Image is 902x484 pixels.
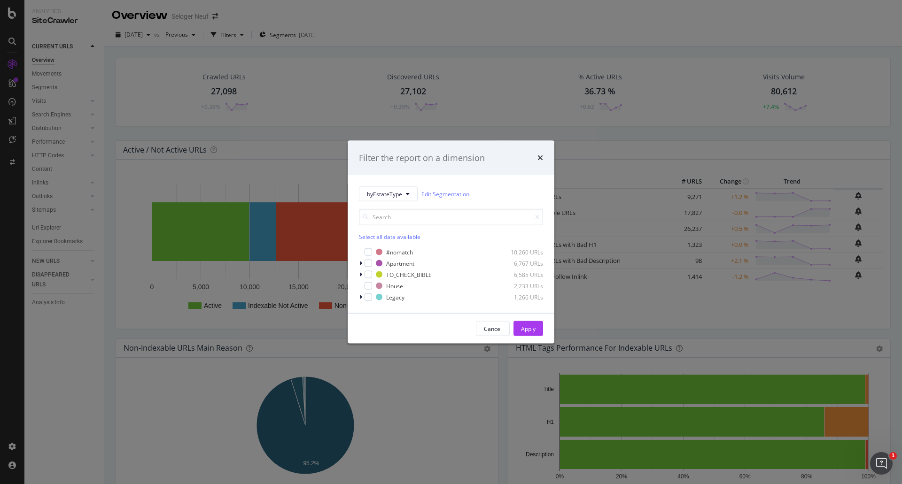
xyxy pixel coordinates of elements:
[513,321,543,336] button: Apply
[497,248,543,256] div: 10,260 URLs
[889,452,897,460] span: 1
[497,282,543,290] div: 2,233 URLs
[421,189,469,199] a: Edit Segmentation
[537,152,543,164] div: times
[359,152,485,164] div: Filter the report on a dimension
[497,293,543,301] div: 1,266 URLs
[386,259,414,267] div: Apartment
[359,186,418,201] button: byEstateType
[386,282,403,290] div: House
[497,259,543,267] div: 6,767 URLs
[386,248,413,256] div: #nomatch
[359,233,543,241] div: Select all data available
[484,324,502,332] div: Cancel
[870,452,893,475] iframe: Intercom live chat
[359,209,543,225] input: Search
[348,140,554,344] div: modal
[367,190,402,198] span: byEstateType
[497,270,543,278] div: 6,585 URLs
[386,293,404,301] div: Legacy
[386,270,432,278] div: TO_CHECK_BIBLE
[476,321,510,336] button: Cancel
[521,324,536,332] div: Apply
